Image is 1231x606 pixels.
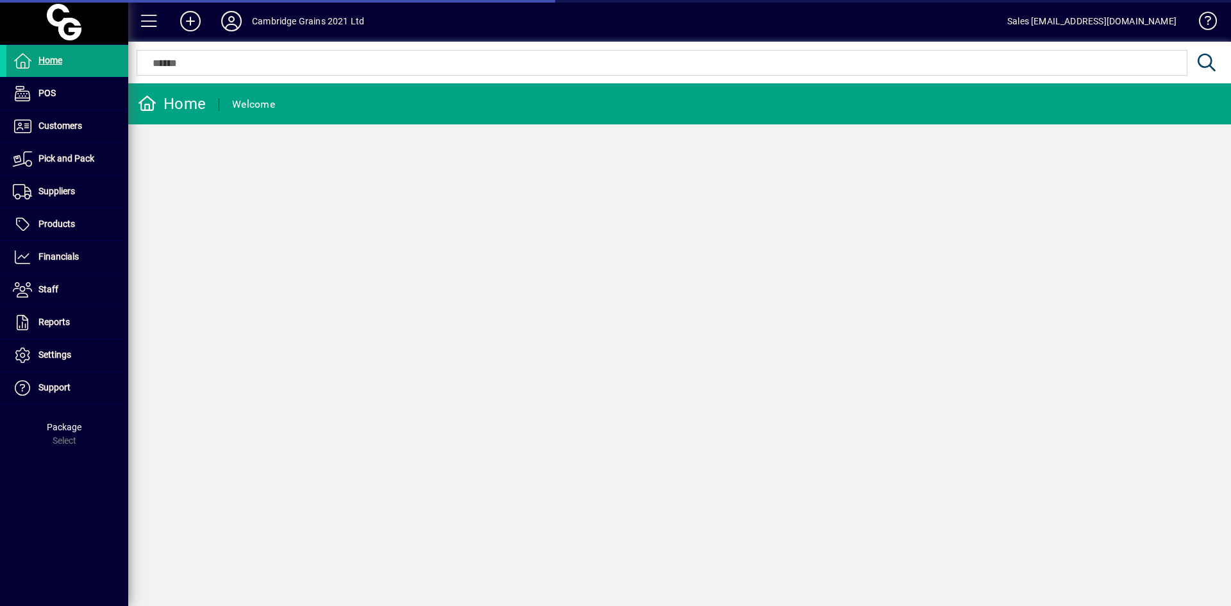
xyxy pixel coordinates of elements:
span: Customers [38,121,82,131]
span: Support [38,382,71,392]
span: Suppliers [38,186,75,196]
span: Reports [38,317,70,327]
a: Products [6,208,128,240]
div: Welcome [232,94,275,115]
a: Staff [6,274,128,306]
div: Home [138,94,206,114]
a: Support [6,372,128,404]
a: Settings [6,339,128,371]
span: Products [38,219,75,229]
a: Financials [6,241,128,273]
a: Knowledge Base [1189,3,1215,44]
div: Cambridge Grains 2021 Ltd [252,11,364,31]
span: Package [47,422,81,432]
a: Customers [6,110,128,142]
a: Pick and Pack [6,143,128,175]
div: Sales [EMAIL_ADDRESS][DOMAIN_NAME] [1007,11,1177,31]
button: Add [170,10,211,33]
span: Staff [38,284,58,294]
span: POS [38,88,56,98]
span: Home [38,55,62,65]
button: Profile [211,10,252,33]
a: Suppliers [6,176,128,208]
span: Pick and Pack [38,153,94,164]
a: Reports [6,307,128,339]
span: Settings [38,349,71,360]
a: POS [6,78,128,110]
span: Financials [38,251,79,262]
